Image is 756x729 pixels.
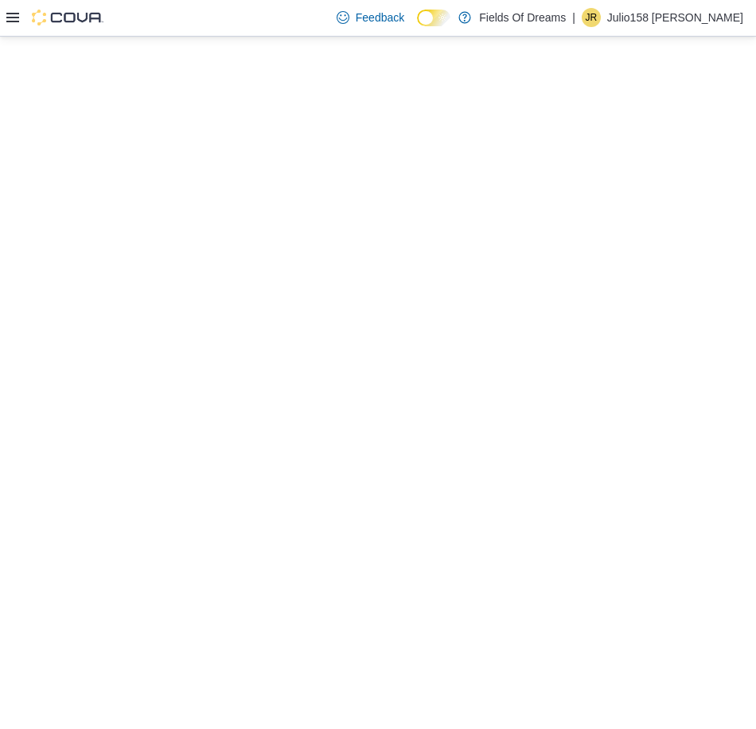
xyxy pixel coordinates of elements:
[417,26,418,27] span: Dark Mode
[479,8,566,27] p: Fields Of Dreams
[356,10,404,25] span: Feedback
[585,8,597,27] span: JR
[32,10,103,25] img: Cova
[572,8,575,27] p: |
[330,2,411,33] a: Feedback
[607,8,743,27] p: Julio158 [PERSON_NAME]
[582,8,601,27] div: Julio158 Retana
[417,10,450,26] input: Dark Mode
